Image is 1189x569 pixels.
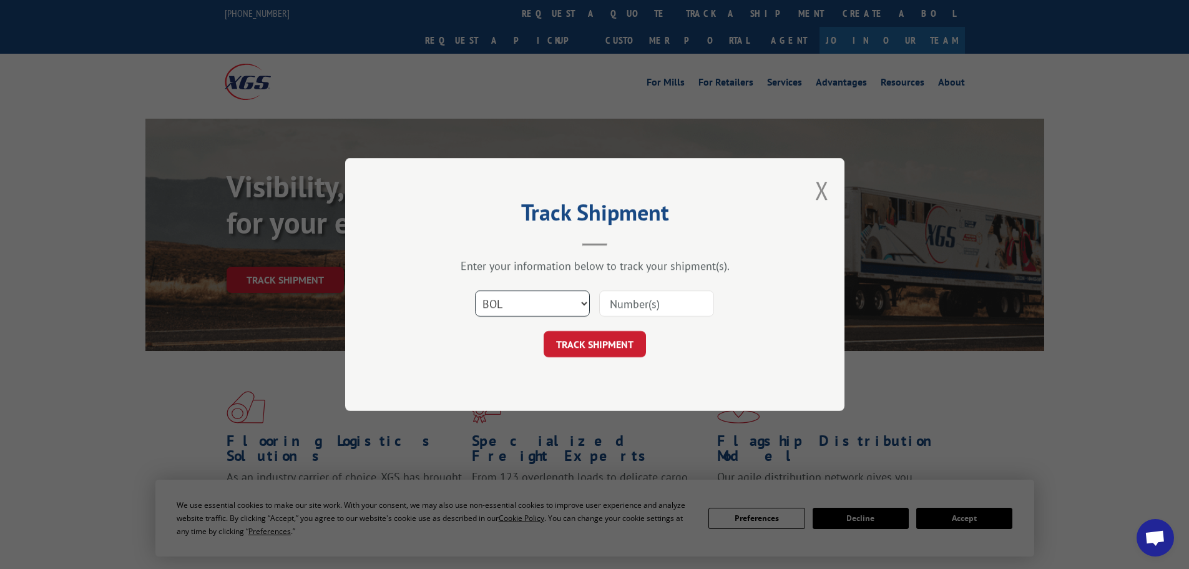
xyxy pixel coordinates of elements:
button: Close modal [815,174,829,207]
div: Enter your information below to track your shipment(s). [408,259,782,273]
button: TRACK SHIPMENT [544,331,646,357]
input: Number(s) [599,290,714,317]
a: Open chat [1137,519,1174,557]
h2: Track Shipment [408,204,782,227]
